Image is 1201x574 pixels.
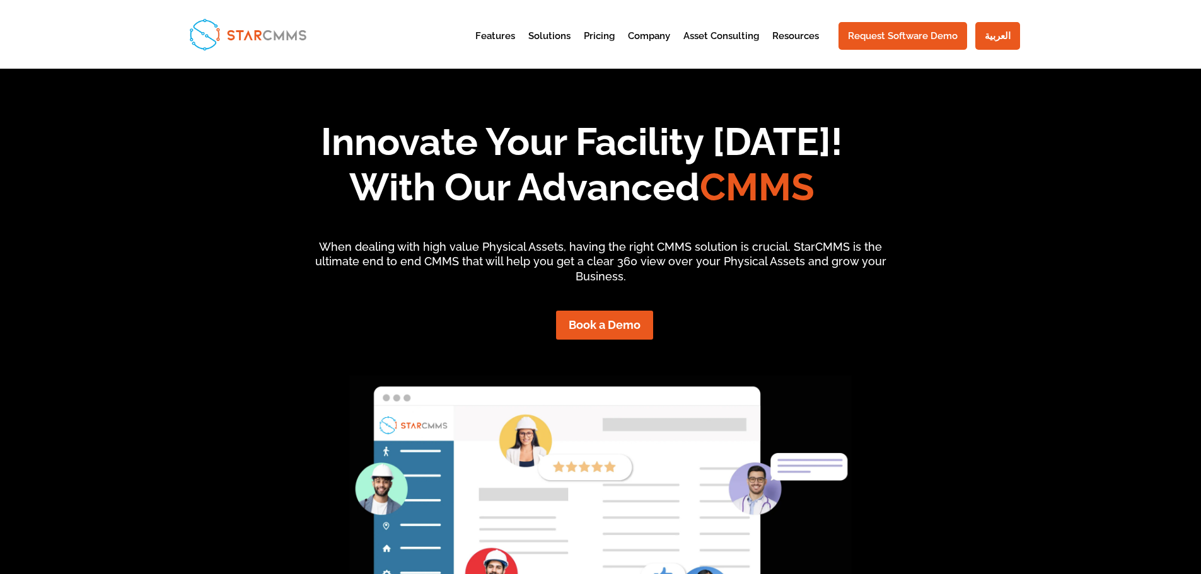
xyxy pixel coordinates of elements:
p: When dealing with high value Physical Assets, having the right CMMS solution is crucial. StarCMMS... [303,239,898,284]
a: Asset Consulting [683,32,759,62]
h1: Innovate Your Facility [DATE]! With Our Advanced [144,119,1019,216]
a: Solutions [528,32,571,62]
a: Book a Demo [556,311,653,339]
a: Features [475,32,515,62]
img: StarCMMS [184,13,312,55]
a: Resources [772,32,819,62]
a: Company [628,32,670,62]
a: Pricing [584,32,615,62]
a: Request Software Demo [838,22,967,50]
a: العربية [975,22,1020,50]
span: CMMS [700,165,815,209]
